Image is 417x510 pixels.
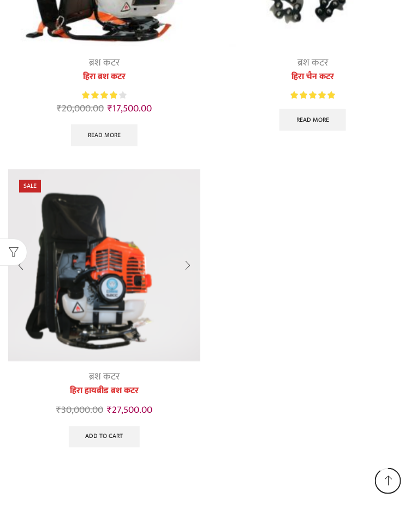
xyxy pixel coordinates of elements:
[19,180,41,193] span: Sale
[56,402,103,419] bdi: 30,000.00
[297,55,328,71] a: ब्रश कटर
[89,369,120,386] a: ब्रश कटर
[71,124,138,146] a: Read more about “हिरा ब्रश कटर”
[279,109,346,131] a: Read more about “हिरा चैन कटर”
[107,402,112,419] span: ₹
[56,402,61,419] span: ₹
[82,90,127,101] div: Rated 4.00 out of 5
[108,100,112,117] span: ₹
[291,90,335,101] span: Rated out of 5
[217,70,409,84] a: हिरा चैन कटर
[108,100,152,117] bdi: 17,500.00
[82,90,118,101] span: Rated out of 5
[107,402,152,419] bdi: 27,500.00
[57,100,62,117] span: ₹
[69,426,140,448] a: Add to cart: “हिरा हायब्रीड ब्रश कटर”
[89,55,120,71] a: ब्रश कटर
[8,70,200,84] a: हिरा ब्रश कटर
[8,169,200,361] img: हिरा हायब्रीड ब्रश कटर
[8,385,200,398] a: हिरा हायब्रीड ब्रश कटर
[291,90,335,101] div: Rated 5.00 out of 5
[57,100,104,117] bdi: 20,000.00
